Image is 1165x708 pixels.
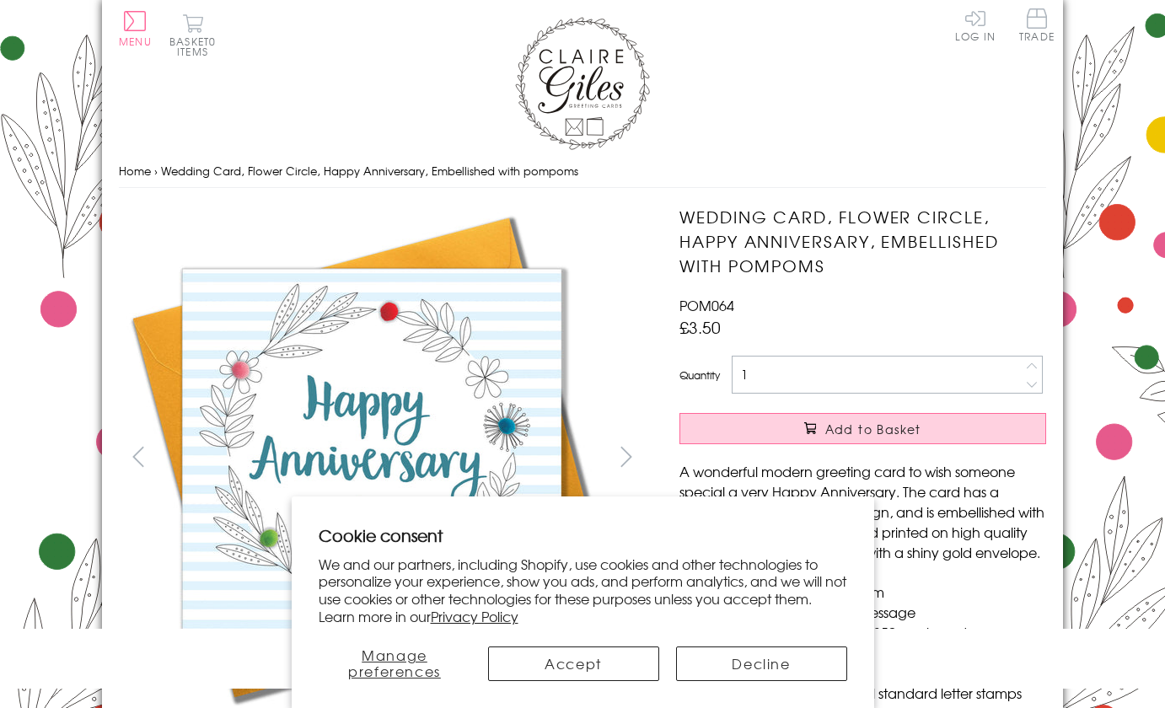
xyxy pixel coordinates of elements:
[1019,8,1055,45] a: Trade
[431,606,518,626] a: Privacy Policy
[515,17,650,150] img: Claire Giles Greetings Cards
[177,34,216,59] span: 0 items
[319,646,471,681] button: Manage preferences
[119,437,157,475] button: prev
[608,437,646,475] button: next
[679,315,721,339] span: £3.50
[679,461,1046,562] p: A wonderful modern greeting card to wish someone special a very Happy Anniversary. The card has a...
[679,295,734,315] span: POM064
[319,555,847,625] p: We and our partners, including Shopify, use cookies and other technologies to personalize your ex...
[488,646,659,681] button: Accept
[679,367,720,383] label: Quantity
[119,163,151,179] a: Home
[825,421,921,437] span: Add to Basket
[646,205,1152,708] img: Wedding Card, Flower Circle, Happy Anniversary, Embellished with pompoms
[1019,8,1055,41] span: Trade
[319,523,847,547] h2: Cookie consent
[679,413,1046,444] button: Add to Basket
[119,34,152,49] span: Menu
[154,163,158,179] span: ›
[161,163,578,179] span: Wedding Card, Flower Circle, Happy Anniversary, Embellished with pompoms
[119,11,152,46] button: Menu
[348,645,441,681] span: Manage preferences
[676,646,847,681] button: Decline
[679,205,1046,277] h1: Wedding Card, Flower Circle, Happy Anniversary, Embellished with pompoms
[955,8,996,41] a: Log In
[119,154,1046,189] nav: breadcrumbs
[169,13,216,56] button: Basket0 items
